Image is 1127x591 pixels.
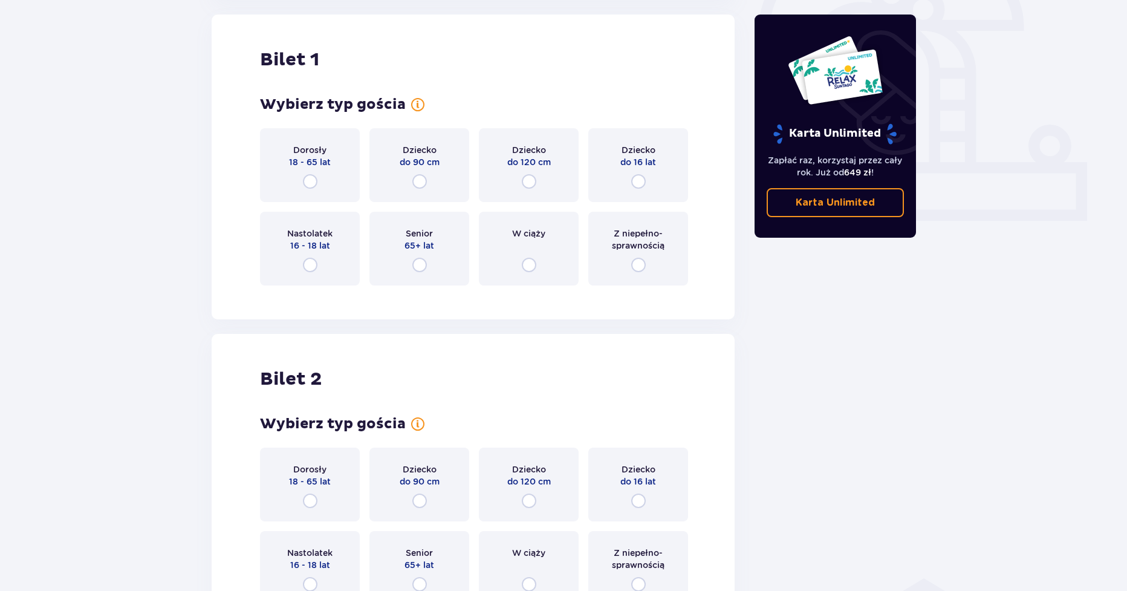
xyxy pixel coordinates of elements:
[512,227,545,240] p: W ciąży
[293,463,326,475] p: Dorosły
[400,156,440,168] p: do 90 cm
[507,156,551,168] p: do 120 cm
[290,240,330,252] p: 16 - 18 lat
[403,463,437,475] p: Dziecko
[287,547,333,559] p: Nastolatek
[403,144,437,156] p: Dziecko
[512,463,546,475] p: Dziecko
[289,156,331,168] p: 18 - 65 lat
[622,463,655,475] p: Dziecko
[772,123,898,145] p: Karta Unlimited
[796,196,875,209] p: Karta Unlimited
[260,415,406,433] p: Wybierz typ gościa
[290,559,330,571] p: 16 - 18 lat
[767,154,905,178] p: Zapłać raz, korzystaj przez cały rok. Już od !
[400,475,440,488] p: do 90 cm
[512,144,546,156] p: Dziecko
[406,547,433,559] p: Senior
[622,144,655,156] p: Dziecko
[293,144,326,156] p: Dorosły
[260,96,406,114] p: Wybierz typ gościa
[260,48,319,71] p: Bilet 1
[287,227,333,240] p: Nastolatek
[406,227,433,240] p: Senior
[599,547,677,571] p: Z niepełno­sprawnością
[620,156,656,168] p: do 16 lat
[404,240,434,252] p: 65+ lat
[844,168,871,177] span: 649 zł
[620,475,656,488] p: do 16 lat
[507,475,551,488] p: do 120 cm
[404,559,434,571] p: 65+ lat
[260,368,322,391] p: Bilet 2
[599,227,677,252] p: Z niepełno­sprawnością
[289,475,331,488] p: 18 - 65 lat
[767,188,905,217] a: Karta Unlimited
[512,547,545,559] p: W ciąży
